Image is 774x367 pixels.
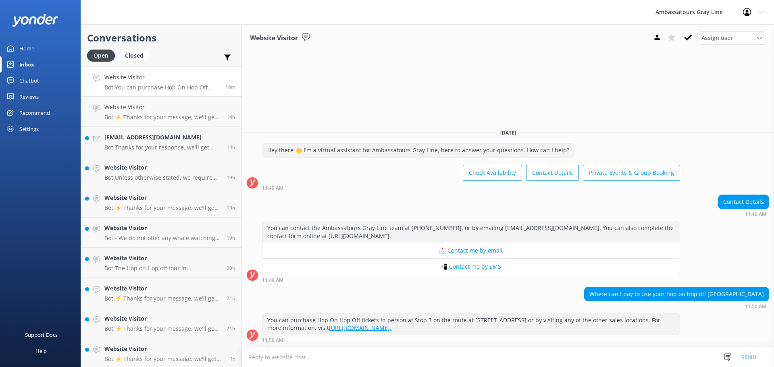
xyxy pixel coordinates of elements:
button: Check Availability [463,165,522,181]
div: Help [35,343,47,359]
div: Sep 09 2025 11:50am (UTC -03:00) America/Argentina/Buenos_Aires [262,337,680,343]
div: Closed [119,50,150,62]
div: Sep 09 2025 11:50am (UTC -03:00) America/Argentina/Buenos_Aires [584,303,769,309]
div: Recommend [19,105,50,121]
span: Sep 08 2025 04:54pm (UTC -03:00) America/Argentina/Buenos_Aires [227,174,235,181]
a: Website VisitorBot:You can purchase Hop On Hop Off tickets in person at Stop 3 on the route at [S... [81,66,241,97]
div: Home [19,40,34,56]
h4: Website Visitor [104,193,221,202]
strong: 11:49 AM [745,212,766,217]
h4: Website Visitor [104,284,221,293]
h4: Website Visitor [104,254,221,263]
p: Bot: Unless otherwise stated, we require 24-hours notice to cancel a booked tour for a refund. If... [104,174,221,181]
div: Sep 09 2025 11:49am (UTC -03:00) America/Argentina/Buenos_Aires [262,185,680,191]
span: Assign user [701,33,733,42]
div: You can contact the Ambassatours Gray Line team at [PHONE_NUMBER], or by emailing [EMAIL_ADDRESS]... [262,221,680,243]
button: Private Events & Group Booking [583,165,680,181]
h3: Website Visitor [250,33,298,44]
span: Sep 08 2025 09:39pm (UTC -03:00) America/Argentina/Buenos_Aires [227,114,235,120]
a: [EMAIL_ADDRESS][DOMAIN_NAME]Bot:Thanks for your response, we'll get back to you as soon as we can... [81,127,241,157]
p: Bot: ⚡ Thanks for your message, we'll get back to you as soon as we can. You're also welcome to k... [104,295,221,302]
div: Settings [19,121,39,137]
a: Website VisitorBot:- We do not offer any whale watching tours, as [GEOGRAPHIC_DATA] and the surro... [81,218,241,248]
div: Sep 09 2025 11:49am (UTC -03:00) America/Argentina/Buenos_Aires [718,211,769,217]
span: Sep 08 2025 02:29pm (UTC -03:00) America/Argentina/Buenos_Aires [227,325,235,332]
h4: Website Visitor [104,163,221,172]
div: Support Docs [25,327,58,343]
p: Bot: - We do not offer any whale watching tours, as [GEOGRAPHIC_DATA] and the surrounding waters ... [104,234,221,242]
span: Sep 08 2025 04:47pm (UTC -03:00) America/Argentina/Buenos_Aires [227,204,235,211]
h4: [EMAIL_ADDRESS][DOMAIN_NAME] [104,133,221,142]
h4: Website Visitor [104,314,221,323]
span: Sep 09 2025 11:50am (UTC -03:00) America/Argentina/Buenos_Aires [225,83,235,90]
div: Assign User [697,31,766,44]
h4: Website Visitor [104,224,221,232]
a: [URL][DOMAIN_NAME]. [329,324,391,332]
a: Website VisitorBot:⚡ Thanks for your message, we'll get back to you as soon as we can. You're als... [81,278,241,308]
span: Sep 08 2025 04:29pm (UTC -03:00) America/Argentina/Buenos_Aires [227,234,235,241]
p: Bot: ⚡ Thanks for your message, we'll get back to you as soon as we can. You're also welcome to k... [104,204,221,211]
button: Contact Details [526,165,579,181]
button: 📩 Contact me by email [262,243,680,259]
span: Sep 08 2025 09:25pm (UTC -03:00) America/Argentina/Buenos_Aires [227,144,235,151]
div: Contact Details [718,195,769,209]
div: Chatbot [19,73,39,89]
p: Bot: ⚡ Thanks for your message, we'll get back to you as soon as we can. You're also welcome to k... [104,355,224,363]
a: Website VisitorBot:⚡ Thanks for your message, we'll get back to you as soon as we can. You're als... [81,97,241,127]
p: Bot: The Hop on Hop off tour in [GEOGRAPHIC_DATA] includes 10 stops, starting from Pier 21 Immigr... [104,265,221,272]
h4: Website Visitor [104,344,224,353]
a: Website VisitorBot:⚡ Thanks for your message, we'll get back to you as soon as we can. You're als... [81,308,241,338]
div: Reviews [19,89,39,105]
h4: Website Visitor [104,103,221,112]
div: Where can I pay to use your hop on hop off [GEOGRAPHIC_DATA] [585,287,769,301]
p: Bot: You can purchase Hop On Hop Off tickets in person at Stop 3 on the route at [STREET_ADDRESS]... [104,84,219,91]
div: Hey there 👋 I'm a virtual assistant for Ambassatours Gray Line, here to answer your questions. Ho... [262,143,574,157]
h4: Website Visitor [104,73,219,82]
a: Website VisitorBot:Unless otherwise stated, we require 24-hours notice to cancel a booked tour fo... [81,157,241,187]
span: Sep 08 2025 03:34pm (UTC -03:00) America/Argentina/Buenos_Aires [227,265,235,272]
strong: 11:50 AM [262,338,283,343]
span: Sep 08 2025 12:37am (UTC -03:00) America/Argentina/Buenos_Aires [230,355,235,362]
strong: 11:50 AM [745,304,766,309]
button: 📲 Contact me by SMS [262,259,680,275]
p: Bot: ⚡ Thanks for your message, we'll get back to you as soon as we can. You're also welcome to k... [104,325,221,332]
p: Bot: Thanks for your response, we'll get back to you as soon as we can during opening hours. [104,144,221,151]
span: Sep 08 2025 02:36pm (UTC -03:00) America/Argentina/Buenos_Aires [227,295,235,302]
strong: 11:49 AM [262,278,283,283]
img: yonder-white-logo.png [12,14,58,27]
a: Closed [119,51,154,60]
a: Website VisitorBot:⚡ Thanks for your message, we'll get back to you as soon as we can. You're als... [81,187,241,218]
div: Inbox [19,56,34,73]
div: You can purchase Hop On Hop Off tickets in person at Stop 3 on the route at [STREET_ADDRESS] or b... [262,313,680,335]
p: Bot: ⚡ Thanks for your message, we'll get back to you as soon as we can. You're also welcome to k... [104,114,221,121]
span: [DATE] [495,129,521,136]
div: Open [87,50,115,62]
a: Open [87,51,119,60]
a: Website VisitorBot:The Hop on Hop off tour in [GEOGRAPHIC_DATA] includes 10 stops, starting from ... [81,248,241,278]
strong: 11:49 AM [262,186,283,191]
div: Sep 09 2025 11:49am (UTC -03:00) America/Argentina/Buenos_Aires [262,277,680,283]
h2: Conversations [87,30,235,46]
